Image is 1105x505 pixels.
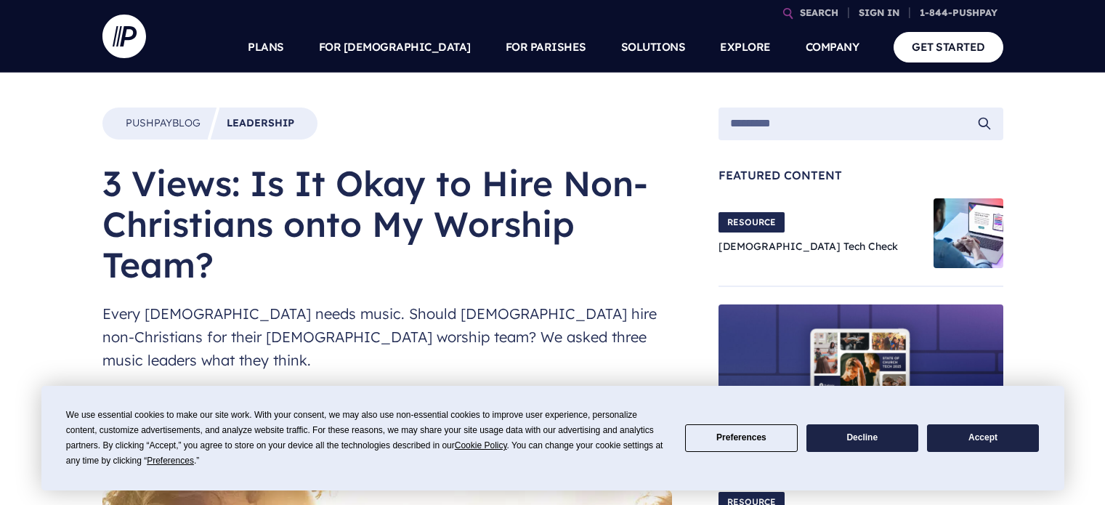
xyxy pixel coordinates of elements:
a: COMPANY [806,22,859,73]
a: PLANS [248,22,284,73]
button: Preferences [685,424,797,453]
button: Decline [806,424,918,453]
span: Featured Content [719,169,1003,181]
span: Cookie Policy [455,440,507,451]
a: GET STARTED [894,32,1003,62]
div: We use essential cookies to make our site work. With your consent, we may also use non-essential ... [66,408,668,469]
span: Preferences [147,456,194,466]
a: FOR PARISHES [506,22,586,73]
button: Accept [927,424,1039,453]
img: Church Tech Check Blog Hero Image [934,198,1003,268]
a: SOLUTIONS [621,22,686,73]
span: Pushpay [126,116,172,129]
a: EXPLORE [720,22,771,73]
a: PushpayBlog [126,116,201,131]
a: FOR [DEMOGRAPHIC_DATA] [319,22,471,73]
a: Leadership [227,116,294,131]
span: Every [DEMOGRAPHIC_DATA] needs music. Should [DEMOGRAPHIC_DATA] hire non-Christians for their [DE... [102,302,672,372]
a: [DEMOGRAPHIC_DATA] Tech Check [719,240,898,253]
div: Cookie Consent Prompt [41,386,1064,490]
h1: 3 Views: Is It Okay to Hire Non-Christians onto My Worship Team? [102,163,672,285]
span: RESOURCE [719,212,785,233]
